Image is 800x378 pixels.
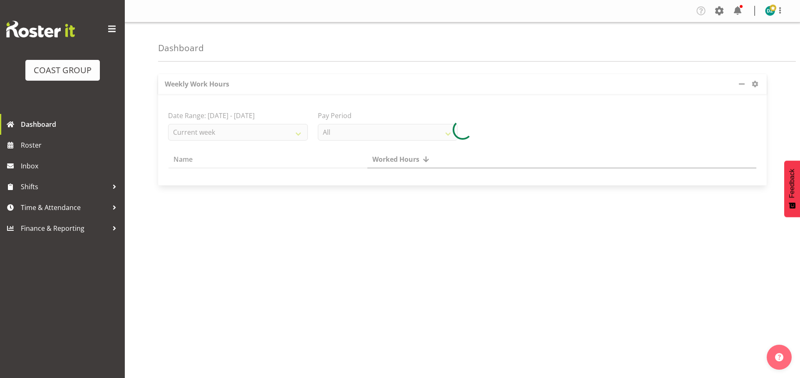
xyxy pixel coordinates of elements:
span: Inbox [21,160,121,172]
span: Roster [21,139,121,151]
span: Feedback [788,169,796,198]
h4: Dashboard [158,43,204,53]
img: Rosterit website logo [6,21,75,37]
div: COAST GROUP [34,64,92,77]
span: Time & Attendance [21,201,108,214]
img: help-xxl-2.png [775,353,783,361]
button: Feedback - Show survey [784,161,800,217]
span: Finance & Reporting [21,222,108,235]
span: Dashboard [21,118,121,131]
img: daniel-zhou7496.jpg [765,6,775,16]
span: Shifts [21,180,108,193]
